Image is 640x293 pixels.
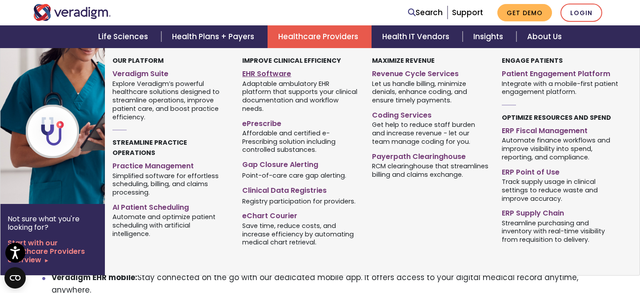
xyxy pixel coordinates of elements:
span: Registry participation for providers. [242,196,356,205]
a: Patient Engagement Platform [502,66,618,79]
a: EHR Software [242,66,359,79]
span: Explore Veradigm’s powerful healthcare solutions designed to streamline operations, improve patie... [112,79,229,121]
a: ePrescribe [242,116,359,129]
p: Not sure what you're looking for? [8,215,98,232]
a: Revenue Cycle Services [372,66,488,79]
a: Gap Closure Alerting [242,157,359,170]
iframe: Drift Chat Widget [469,238,629,282]
a: Veradigm Suite [112,66,229,79]
a: Health Plans + Payers [161,25,268,48]
img: Healthcare Provider [0,48,144,204]
a: About Us [516,25,572,48]
span: Affordable and certified e-Prescribing solution including controlled substances. [242,128,359,154]
strong: Our Platform [112,56,164,65]
span: Simplified software for effortless scheduling, billing, and claims processing. [112,171,229,197]
span: Integrate with a mobile-first patient engagement platform. [502,79,618,96]
button: Open CMP widget [4,267,26,289]
a: Start with our Healthcare Providers overview [8,239,98,265]
a: Coding Services [372,107,488,120]
span: Automate and optimize patient scheduling with artificial intelligence. [112,212,229,238]
strong: Maximize Revenue [372,56,435,65]
span: Let us handle billing, minimize denials, enhance coding, and ensure timely payments. [372,79,488,105]
a: AI Patient Scheduling [112,199,229,212]
a: Clinical Data Registries [242,183,359,195]
img: Veradigm logo [33,4,111,21]
span: Point-of-care care gap alerting. [242,171,346,179]
strong: Streamline Practice Operations [112,138,187,157]
a: ERP Supply Chain [502,205,618,218]
a: Health IT Vendors [372,25,463,48]
span: Get help to reduce staff burden and increase revenue - let our team manage coding for you. [372,120,488,146]
a: ERP Point of Use [502,164,618,177]
a: Get Demo [497,4,552,21]
a: ERP Fiscal Management [502,123,618,136]
a: Support [452,7,483,18]
span: Save time, reduce costs, and increase efficiency by automating medical chart retrieval. [242,221,359,247]
a: eChart Courier [242,208,359,221]
a: Life Sciences [88,25,161,48]
span: Streamline purchasing and inventory with real-time visibility from requisition to delivery. [502,218,618,244]
strong: Optimize Resources and Spend [502,113,611,122]
strong: Engage Patients [502,56,563,65]
span: RCM clearinghouse that streamlines billing and claims exchange. [372,161,488,179]
a: Login [560,4,602,22]
strong: Veradigm EHR mobile: [52,272,137,283]
a: Payerpath Clearinghouse [372,149,488,162]
span: Track supply usage in clinical settings to reduce waste and improve accuracy. [502,177,618,203]
a: Practice Management [112,158,229,171]
a: Healthcare Providers [268,25,372,48]
a: Insights [463,25,516,48]
strong: Improve Clinical Efficiency [242,56,341,65]
span: Adaptable ambulatory EHR platform that supports your clinical documentation and workflow needs. [242,79,359,113]
span: Automate finance workflows and improve visibility into spend, reporting, and compliance. [502,136,618,162]
a: Search [408,7,443,19]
